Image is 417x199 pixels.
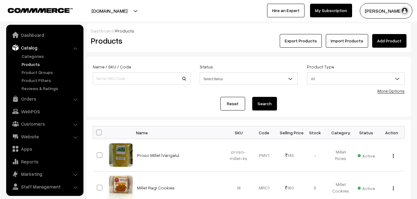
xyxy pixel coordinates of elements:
a: Reset [220,97,245,110]
a: Product Filters [20,77,81,84]
a: Marketing [8,168,81,180]
a: Orders [8,93,81,104]
img: Menu [393,186,394,190]
a: COMMMERCE [8,6,62,14]
th: SKU [226,126,252,139]
a: More Options [377,88,405,93]
a: Website [8,131,81,142]
a: Categories [20,53,81,59]
a: Reports [8,156,81,167]
a: Dashboard [8,29,81,41]
a: Import Products [326,34,368,48]
a: Catalog [8,42,81,53]
span: Select Status [200,73,297,84]
a: Products [20,61,81,67]
th: Category [328,126,354,139]
a: Product Groups [20,69,81,76]
button: Export Products [280,34,322,48]
a: Hire an Expert [267,4,304,17]
a: Customers [8,118,81,129]
button: [PERSON_NAME] [360,3,412,19]
a: WebPOS [8,106,81,117]
a: Staff Management [8,181,81,192]
th: Stock [302,126,328,139]
label: Status [200,63,213,70]
img: COMMMERCE [8,8,73,13]
input: Name / SKU / Code [93,72,190,85]
h2: Products [91,36,190,45]
a: Millet Ragi Cookies [137,185,175,190]
span: All [307,72,405,85]
label: Product Type [307,63,334,70]
button: Search [252,97,277,110]
span: Select Status [200,72,297,85]
span: Products [115,28,134,33]
label: Name / SKU / Code [93,63,131,70]
a: Proso Millet (Varigalu) [137,153,179,158]
span: Active [358,184,375,192]
td: Millet Rices [328,139,354,171]
a: Dashboard [91,28,113,33]
span: Active [358,151,375,159]
div: / [91,28,406,34]
th: Action [379,126,405,139]
a: Apps [8,143,81,154]
img: Menu [393,154,394,158]
img: user [400,6,409,15]
th: Code [251,126,277,139]
td: PMV1 [251,139,277,171]
button: [DOMAIN_NAME] [70,3,149,19]
td: 145 [277,139,303,171]
span: All [307,73,404,84]
a: Add Product [372,34,406,48]
th: Selling Price [277,126,303,139]
a: My Subscription [310,4,352,17]
td: proso-millet-ks [226,139,252,171]
a: Reviews & Ratings [20,85,81,92]
th: Status [353,126,379,139]
th: Name [133,126,226,139]
td: - [302,139,328,171]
